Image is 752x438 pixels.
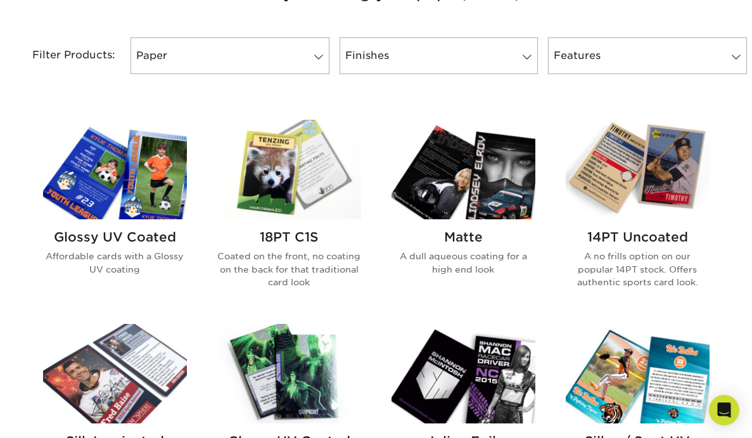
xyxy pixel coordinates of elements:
[566,229,710,245] h2: 14PT Uncoated
[43,324,187,423] img: Silk Laminated Trading Cards
[43,120,187,309] a: Glossy UV Coated Trading Cards Glossy UV Coated Affordable cards with a Glossy UV coating
[392,250,535,276] p: A dull aqueous coating for a high end look
[392,120,535,309] a: Matte Trading Cards Matte A dull aqueous coating for a high end look
[43,250,187,276] p: Affordable cards with a Glossy UV coating
[709,395,739,425] div: Open Intercom Messenger
[217,120,361,219] img: 18PT C1S Trading Cards
[217,324,361,423] img: Glossy UV Coated w/ Inline Foil Trading Cards
[566,324,710,423] img: Silk w/ Spot UV Trading Cards
[131,37,329,74] a: Paper
[548,37,747,74] a: Features
[566,120,710,309] a: 14PT Uncoated Trading Cards 14PT Uncoated A no frills option on our popular 14PT stock. Offers au...
[43,229,187,245] h2: Glossy UV Coated
[217,120,361,309] a: 18PT C1S Trading Cards 18PT C1S Coated on the front, no coating on the back for that traditional ...
[340,37,539,74] a: Finishes
[566,250,710,288] p: A no frills option on our popular 14PT stock. Offers authentic sports card look.
[566,120,710,219] img: 14PT Uncoated Trading Cards
[217,250,361,288] p: Coated on the front, no coating on the back for that traditional card look
[392,229,535,245] h2: Matte
[217,229,361,245] h2: 18PT C1S
[43,120,187,219] img: Glossy UV Coated Trading Cards
[392,120,535,219] img: Matte Trading Cards
[392,324,535,423] img: Inline Foil Trading Cards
